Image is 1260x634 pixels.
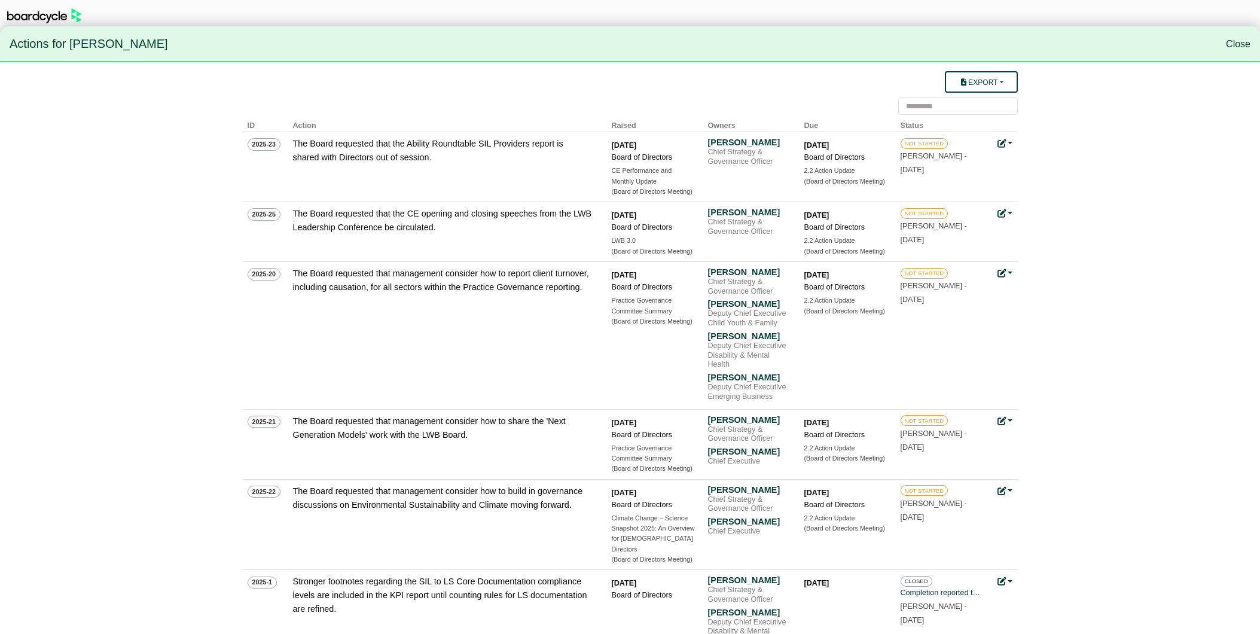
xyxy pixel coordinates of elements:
div: (Board of Directors Meeting) [804,246,888,257]
div: [PERSON_NAME] [708,414,792,425]
a: [PERSON_NAME] Deputy Chief Executive Disability & Mental Health [708,331,792,370]
a: CE Performance and Monthly Update (Board of Directors Meeting) [612,166,695,197]
div: [PERSON_NAME] [708,575,792,586]
div: [DATE] [804,417,888,429]
div: Chief Strategy & Governance Officer [708,586,792,604]
div: The Board requested that management consider how to share the 'Next Generation Models' work with ... [293,414,592,442]
a: [PERSON_NAME] Chief Executive [708,446,792,467]
div: (Board of Directors Meeting) [612,554,695,565]
th: Status [896,115,993,132]
div: [DATE] [612,577,695,589]
div: Chief Executive [708,527,792,537]
th: ID [243,115,288,132]
a: CLOSED Completion reported to Board [DATE] [PERSON_NAME] -[DATE] [901,575,984,624]
div: Board of Directors [612,281,695,293]
div: 2.2 Action Update [804,513,888,523]
div: The Board requested that management consider how to build in governance discussions on Environmen... [293,484,592,512]
div: 2.2 Action Update [804,295,888,306]
div: [PERSON_NAME] [708,267,792,278]
div: Board of Directors [804,221,888,233]
a: 2.2 Action Update (Board of Directors Meeting) [804,295,888,316]
a: LWB 3.0 (Board of Directors Meeting) [612,236,695,257]
div: Stronger footnotes regarding the SIL to LS Core Documentation compliance levels are included in t... [293,575,592,616]
small: [PERSON_NAME] - [901,222,967,244]
a: 2.2 Action Update (Board of Directors Meeting) [804,443,888,464]
a: [PERSON_NAME] Deputy Chief Executive Child Youth & Family [708,298,792,328]
div: (Board of Directors Meeting) [612,464,695,474]
a: Practice Governance Committee Summary (Board of Directors Meeting) [612,443,695,474]
div: Practice Governance Committee Summary [612,295,695,316]
div: Chief Strategy & Governance Officer [708,425,792,444]
a: [PERSON_NAME] Chief Strategy & Governance Officer [708,137,792,166]
div: Board of Directors [804,281,888,293]
div: [PERSON_NAME] [708,446,792,457]
span: NOT STARTED [901,268,948,279]
div: Board of Directors [612,221,695,233]
a: 2.2 Action Update (Board of Directors Meeting) [804,513,888,534]
th: Action [288,115,607,132]
div: (Board of Directors Meeting) [612,246,695,257]
div: Board of Directors [804,151,888,163]
a: NOT STARTED [PERSON_NAME] -[DATE] [901,414,984,452]
div: Practice Governance Committee Summary [612,443,695,464]
span: [DATE] [901,513,925,522]
span: 2025-21 [248,416,281,428]
div: [PERSON_NAME] [708,484,792,495]
div: 2.2 Action Update [804,166,888,176]
a: Close [1226,39,1250,49]
a: [PERSON_NAME] Chief Strategy & Governance Officer [708,484,792,514]
div: CE Performance and Monthly Update [612,166,695,187]
span: CLOSED [901,576,932,587]
div: [PERSON_NAME] [708,137,792,148]
div: [PERSON_NAME] [708,298,792,309]
span: Actions for [PERSON_NAME] [10,32,168,57]
img: BoardcycleBlackGreen-aaafeed430059cb809a45853b8cf6d952af9d84e6e89e1f1685b34bfd5cb7d64.svg [7,8,81,23]
div: [DATE] [612,417,695,429]
div: Chief Executive [708,457,792,467]
span: [DATE] [901,166,925,174]
div: (Board of Directors Meeting) [804,306,888,316]
th: Owners [703,115,800,132]
a: [PERSON_NAME] Deputy Chief Executive Emerging Business [708,372,792,401]
div: Board of Directors [804,499,888,511]
small: [PERSON_NAME] - [901,152,967,174]
div: The Board requested that the Ability Roundtable SIL Providers report is shared with Directors out... [293,137,592,164]
div: [DATE] [612,487,695,499]
span: 2025-23 [248,138,281,150]
a: 2.2 Action Update (Board of Directors Meeting) [804,236,888,257]
div: (Board of Directors Meeting) [804,523,888,534]
span: [DATE] [901,295,925,304]
div: Deputy Chief Executive Child Youth & Family [708,309,792,328]
span: 2025-25 [248,208,281,220]
div: Deputy Chief Executive Emerging Business [708,383,792,401]
span: [DATE] [901,616,925,624]
span: NOT STARTED [901,138,948,149]
div: (Board of Directors Meeting) [804,453,888,464]
div: 2.2 Action Update [804,443,888,453]
div: Chief Strategy & Governance Officer [708,278,792,296]
small: [PERSON_NAME] - [901,602,967,624]
span: NOT STARTED [901,208,948,219]
a: NOT STARTED [PERSON_NAME] -[DATE] [901,267,984,304]
div: Climate Change – Science Snapshot 2025: An Overview for [DEMOGRAPHIC_DATA] Directors [612,513,695,554]
small: [PERSON_NAME] - [901,499,967,522]
div: [DATE] [804,139,888,151]
div: Completion reported to Board [DATE] [901,587,984,599]
div: Board of Directors [612,429,695,441]
a: [PERSON_NAME] Chief Executive [708,516,792,537]
div: Deputy Chief Executive Disability & Mental Health [708,342,792,370]
div: Board of Directors [612,151,695,163]
a: [PERSON_NAME] Chief Strategy & Governance Officer [708,575,792,604]
div: [DATE] [804,487,888,499]
div: (Board of Directors Meeting) [612,187,695,197]
a: [PERSON_NAME] Chief Strategy & Governance Officer [708,267,792,296]
div: [DATE] [804,577,888,589]
th: Raised [607,115,703,132]
div: [DATE] [804,269,888,281]
div: [DATE] [612,209,695,221]
a: [PERSON_NAME] Chief Strategy & Governance Officer [708,414,792,444]
div: (Board of Directors Meeting) [804,176,888,187]
div: Board of Directors [804,429,888,441]
div: The Board requested that the CE opening and closing speeches from the LWB Leadership Conference b... [293,207,592,234]
span: 2025-1 [248,577,277,589]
